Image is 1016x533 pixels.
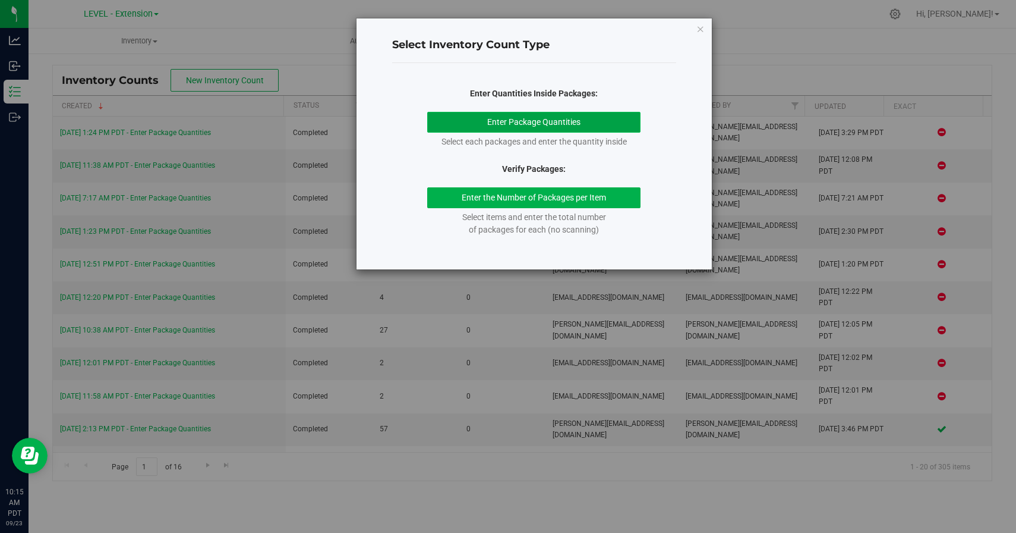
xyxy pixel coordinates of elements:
[427,187,640,208] button: Enter the Number of Packages per Item
[12,438,48,474] iframe: Resource center
[427,112,640,133] button: Enter Package Quantities
[392,37,676,53] h4: Select Inventory Count Type
[441,137,627,146] span: Select each packages and enter the quantity inside
[462,212,606,234] span: Select items and enter the total number of packages for each (no scanning)
[502,164,566,174] span: Verify Packages:
[470,89,598,98] span: Enter Quantities Inside Packages:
